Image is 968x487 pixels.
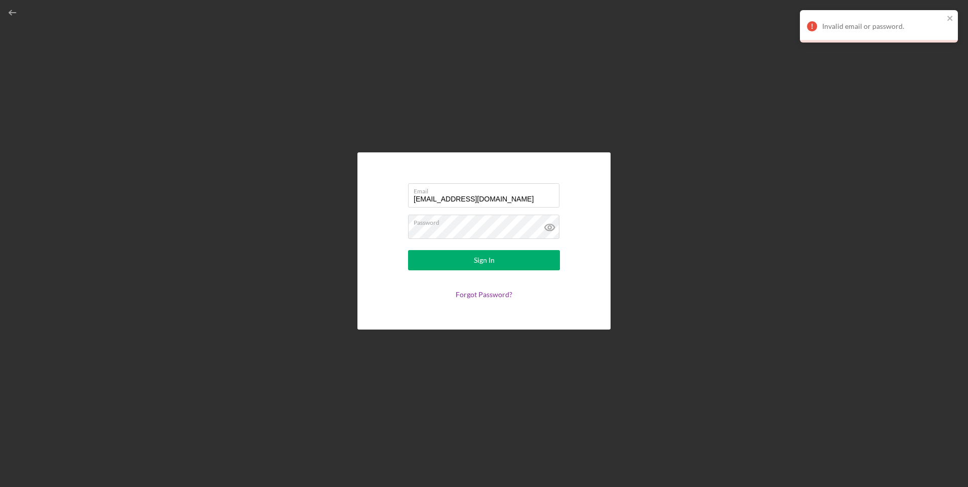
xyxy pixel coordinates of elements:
button: close [947,14,954,24]
label: Password [414,215,559,226]
button: Sign In [408,250,560,270]
div: Invalid email or password. [822,22,944,30]
div: Sign In [474,250,495,270]
label: Email [414,184,559,195]
a: Forgot Password? [456,290,512,299]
